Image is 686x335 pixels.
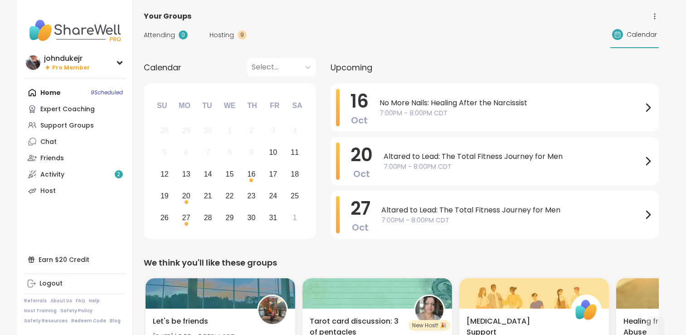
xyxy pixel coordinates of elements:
[352,221,369,234] span: Oct
[238,30,247,39] div: 9
[152,96,172,116] div: Su
[204,190,212,202] div: 21
[24,298,47,304] a: Referrals
[384,151,642,162] span: Altared to Lead: The Total Fitness Journey for Men
[350,196,370,221] span: 27
[220,208,239,227] div: Choose Wednesday, October 29th, 2025
[291,168,299,180] div: 18
[155,165,175,184] div: Choose Sunday, October 12th, 2025
[242,186,261,206] div: Choose Thursday, October 23rd, 2025
[287,96,307,116] div: Sa
[293,212,297,224] div: 1
[285,121,305,141] div: Not available Saturday, October 4th, 2025
[60,308,92,314] a: Safety Policy
[249,124,253,137] div: 2
[249,146,253,158] div: 9
[220,165,239,184] div: Choose Wednesday, October 15th, 2025
[248,168,256,180] div: 16
[351,114,368,127] span: Oct
[379,98,642,108] span: No More Nails: Healing After the Narcissist
[40,138,57,147] div: Chat
[176,208,196,227] div: Choose Monday, October 27th, 2025
[24,308,57,314] a: Host Training
[331,61,372,74] span: Upcoming
[89,298,100,304] a: Help
[26,55,40,70] img: johndukejr
[40,105,95,114] div: Expert Coaching
[184,146,188,158] div: 6
[379,108,642,118] span: 7:00PM - 8:00PM CDT
[144,30,175,40] span: Attending
[40,170,64,179] div: Activity
[161,124,169,137] div: 28
[384,162,642,172] span: 7:00PM - 8:00PM CDT
[204,168,212,180] div: 14
[206,146,210,158] div: 7
[242,96,262,116] div: Th
[263,165,283,184] div: Choose Friday, October 17th, 2025
[271,124,275,137] div: 3
[353,167,370,180] span: Oct
[269,212,277,224] div: 31
[291,146,299,158] div: 11
[204,124,212,137] div: 30
[24,166,125,182] a: Activity2
[117,171,120,178] span: 2
[228,146,232,158] div: 8
[155,121,175,141] div: Not available Sunday, September 28th, 2025
[144,61,181,74] span: Calendar
[198,165,218,184] div: Choose Tuesday, October 14th, 2025
[161,168,169,180] div: 12
[179,30,188,39] div: 0
[242,143,261,163] div: Not available Thursday, October 9th, 2025
[291,190,299,202] div: 25
[161,212,169,224] div: 26
[242,208,261,227] div: Choose Thursday, October 30th, 2025
[144,11,191,22] span: Your Groups
[350,142,373,167] span: 20
[71,318,106,324] a: Redeem Code
[415,296,443,324] img: Emma87
[197,96,217,116] div: Tu
[24,15,125,46] img: ShareWell Nav Logo
[198,143,218,163] div: Not available Tuesday, October 7th, 2025
[24,117,125,133] a: Support Groups
[155,208,175,227] div: Choose Sunday, October 26th, 2025
[182,168,190,180] div: 13
[350,89,369,114] span: 16
[50,298,72,304] a: About Us
[242,121,261,141] div: Not available Thursday, October 2nd, 2025
[24,182,125,199] a: Host
[40,187,56,196] div: Host
[263,143,283,163] div: Choose Friday, October 10th, 2025
[76,298,85,304] a: FAQ
[242,165,261,184] div: Choose Thursday, October 16th, 2025
[248,190,256,202] div: 23
[198,121,218,141] div: Not available Tuesday, September 30th, 2025
[24,133,125,150] a: Chat
[161,190,169,202] div: 19
[269,146,277,158] div: 10
[153,316,208,327] span: Let's be friends
[226,168,234,180] div: 15
[24,101,125,117] a: Expert Coaching
[263,186,283,206] div: Choose Friday, October 24th, 2025
[24,318,68,324] a: Safety Resources
[52,64,90,72] span: Pro Member
[39,279,63,288] div: Logout
[572,296,600,324] img: ShareWell
[263,121,283,141] div: Not available Friday, October 3rd, 2025
[24,150,125,166] a: Friends
[269,190,277,202] div: 24
[144,256,659,269] div: We think you'll like these groups
[182,190,190,202] div: 20
[176,143,196,163] div: Not available Monday, October 6th, 2025
[265,96,285,116] div: Fr
[162,146,166,158] div: 5
[176,186,196,206] div: Choose Monday, October 20th, 2025
[209,30,234,40] span: Hosting
[285,143,305,163] div: Choose Saturday, October 11th, 2025
[228,124,232,137] div: 1
[220,121,239,141] div: Not available Wednesday, October 1st, 2025
[154,120,306,228] div: month 2025-10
